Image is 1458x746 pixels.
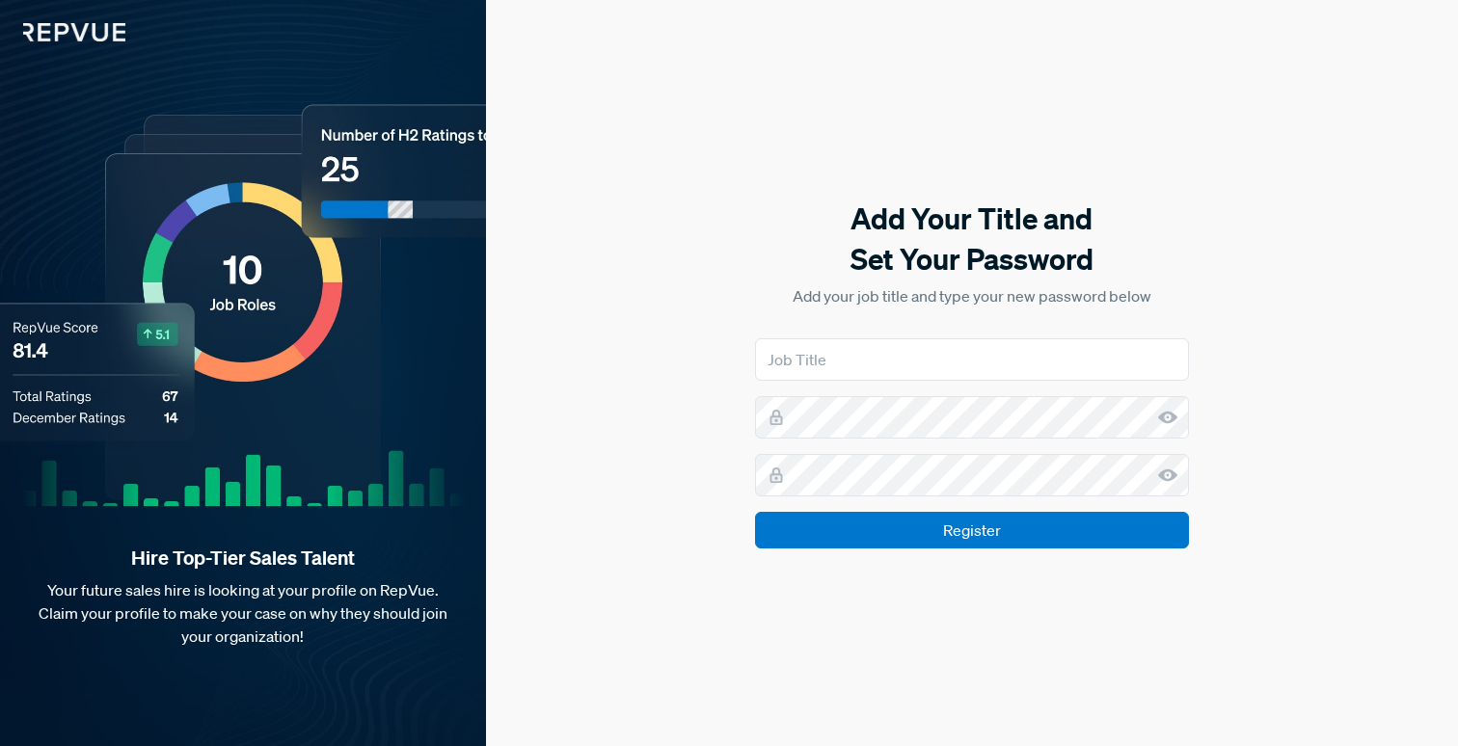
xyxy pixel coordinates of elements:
[31,546,455,571] strong: Hire Top-Tier Sales Talent
[755,338,1189,381] input: Job Title
[755,199,1189,280] h5: Add Your Title and Set Your Password
[755,512,1189,548] input: Register
[755,284,1189,307] p: Add your job title and type your new password below
[31,578,455,648] p: Your future sales hire is looking at your profile on RepVue. Claim your profile to make your case...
